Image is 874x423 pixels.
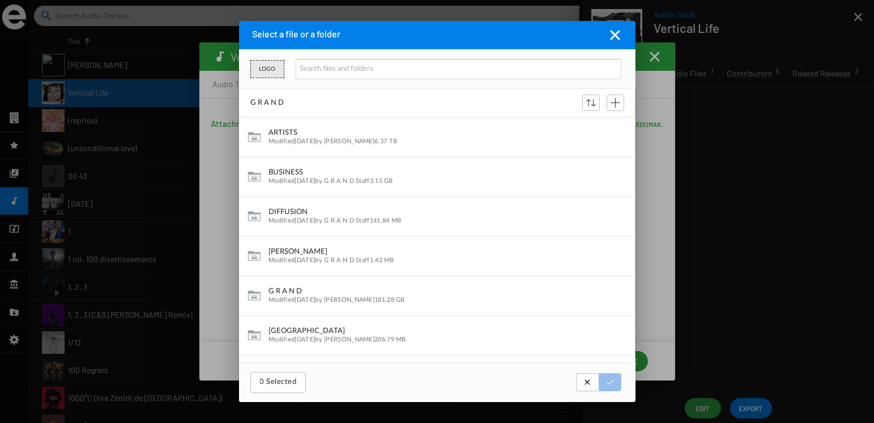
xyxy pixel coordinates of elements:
[268,208,609,216] button: DIFFUSION
[250,372,306,393] button: 0 Selected
[239,157,636,196] div: row
[253,27,341,41] h3: Select a file or a folder
[268,287,609,296] button: G R A N D
[268,327,609,335] button: [GEOGRAPHIC_DATA]
[608,28,622,42] button: Fermer la fenêtre
[295,138,315,144] span: [DATE]
[239,355,636,395] div: row
[268,217,370,224] span: Modified [DATE] by G R A N D Staff
[374,297,405,303] span: 181.28 GB
[268,247,609,256] button: [PERSON_NAME]
[374,336,406,343] span: 206.79 MB
[268,178,370,184] span: Modified by G R A N D Staff
[239,117,636,362] div: grid
[239,196,636,236] div: row
[607,95,624,111] button: Add
[260,378,297,386] span: 0 Selected
[268,138,374,144] span: Modified by [PERSON_NAME]
[369,257,394,263] span: 1.42 MB
[369,217,401,224] span: 141.84 MB
[239,117,636,157] div: row
[239,315,636,355] div: row
[239,236,636,276] div: row
[369,178,393,184] span: 3.15 GB
[259,63,275,75] span: Logo
[249,97,285,109] button: G R A N D
[268,168,609,177] button: BUSINESS
[295,178,315,184] span: [DATE]
[296,59,621,79] input: Search files and folders
[268,257,370,263] span: Modified [DATE] by G R A N D Staff
[268,297,374,303] span: Modified [DATE] by [PERSON_NAME]
[268,129,609,137] button: ARTISTS
[239,276,636,315] div: row
[268,336,374,343] span: Modified [DATE] by [PERSON_NAME]
[374,138,397,144] span: 6.37 TB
